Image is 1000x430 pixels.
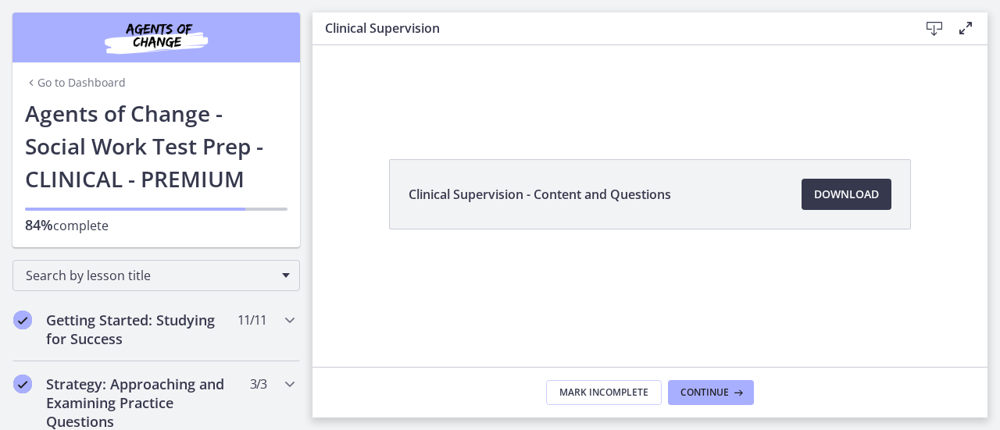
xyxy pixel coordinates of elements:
[13,311,32,329] i: Completed
[25,215,53,234] span: 84%
[680,386,729,399] span: Continue
[12,260,300,291] div: Search by lesson title
[409,185,671,204] span: Clinical Supervision - Content and Questions
[559,386,648,399] span: Mark Incomplete
[25,215,287,235] p: complete
[250,375,266,393] span: 3 / 3
[62,19,250,56] img: Agents of Change
[325,19,894,37] h3: Clinical Supervision
[25,97,287,195] h1: Agents of Change - Social Work Test Prep - CLINICAL - PREMIUM
[802,179,891,210] a: Download
[814,185,879,204] span: Download
[26,267,274,284] span: Search by lesson title
[546,380,662,405] button: Mark Incomplete
[237,311,266,329] span: 11 / 11
[13,375,32,393] i: Completed
[312,45,987,123] iframe: Video Lesson
[46,311,237,348] h2: Getting Started: Studying for Success
[668,380,754,405] button: Continue
[25,75,126,91] a: Go to Dashboard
